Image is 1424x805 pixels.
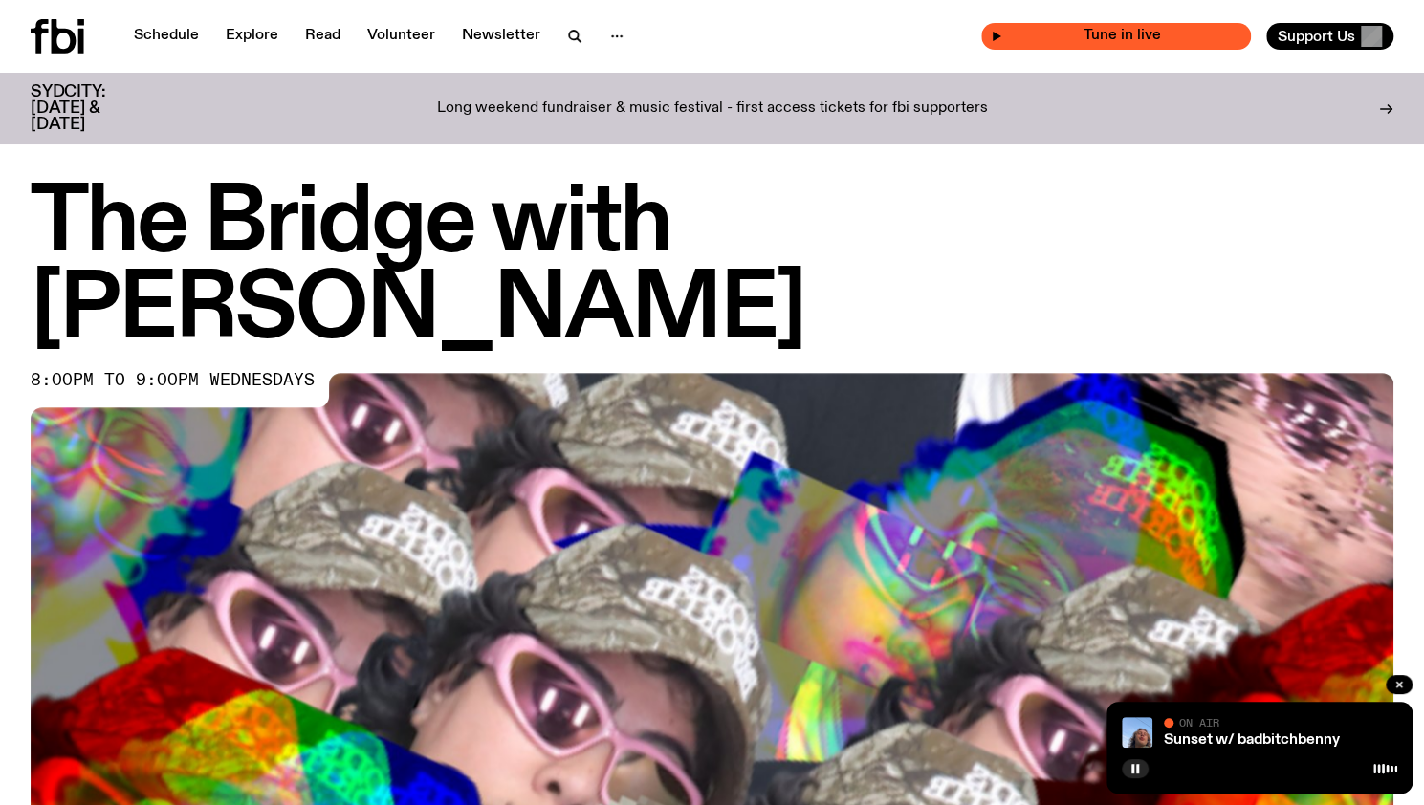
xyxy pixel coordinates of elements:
span: On Air [1179,716,1219,729]
span: Tune in live [1002,29,1241,43]
a: Sunset w/ badbitchbenny [1164,732,1340,748]
button: Support Us [1266,23,1393,50]
button: On AirSunset w/ badbitchbennyTune in live [981,23,1251,50]
span: 8:00pm to 9:00pm wednesdays [31,373,315,388]
a: Newsletter [450,23,552,50]
p: Long weekend fundraiser & music festival - first access tickets for fbi supporters [437,100,988,118]
a: Volunteer [356,23,447,50]
a: Schedule [122,23,210,50]
h1: The Bridge with [PERSON_NAME] [31,182,1393,354]
a: Read [294,23,352,50]
h3: SYDCITY: [DATE] & [DATE] [31,84,153,133]
a: Explore [214,23,290,50]
span: Support Us [1278,28,1355,45]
